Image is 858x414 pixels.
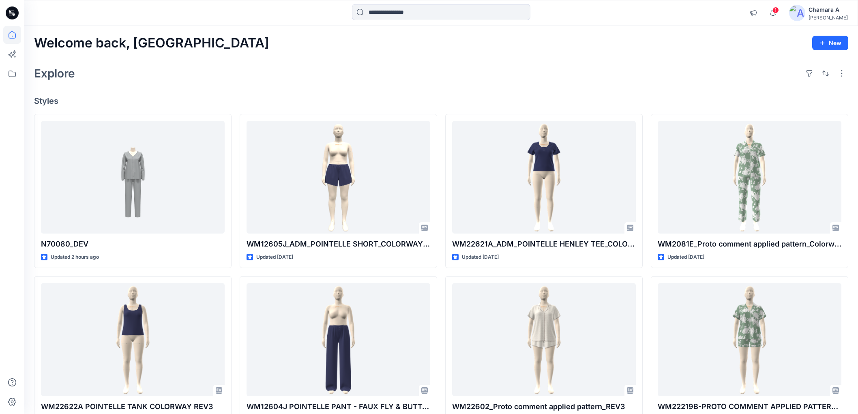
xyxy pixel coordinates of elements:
p: N70080_DEV [41,238,225,250]
div: [PERSON_NAME] [809,15,848,21]
button: New [812,36,848,50]
p: Updated [DATE] [462,253,499,262]
a: WM12604J POINTELLE PANT - FAUX FLY & BUTTONS + PICOT_COLORWAY _REV2 [247,283,430,396]
p: WM22621A_ADM_POINTELLE HENLEY TEE_COLORWAY_REV5L [452,238,636,250]
p: WM22219B-PROTO COMMENT APPLIED PATTERN_COLORWAY_REV11 [658,401,841,412]
a: WM2081E_Proto comment applied pattern_Colorway_REV11 [658,121,841,234]
h4: Styles [34,96,848,106]
a: WM12605J_ADM_POINTELLE SHORT_COLORWAY_REV5 [247,121,430,234]
p: WM12605J_ADM_POINTELLE SHORT_COLORWAY_REV5 [247,238,430,250]
img: avatar [789,5,805,21]
a: WM22622A POINTELLE TANK COLORWAY REV3 [41,283,225,396]
h2: Explore [34,67,75,80]
p: Updated [DATE] [256,253,293,262]
p: WM22622A POINTELLE TANK COLORWAY REV3 [41,401,225,412]
a: WM22621A_ADM_POINTELLE HENLEY TEE_COLORWAY_REV5L [452,121,636,234]
p: WM22602_Proto comment applied pattern_REV3 [452,401,636,412]
a: N70080_DEV [41,121,225,234]
a: WM22602_Proto comment applied pattern_REV3 [452,283,636,396]
h2: Welcome back, [GEOGRAPHIC_DATA] [34,36,269,51]
p: Updated [DATE] [667,253,704,262]
span: 1 [772,7,779,13]
a: WM22219B-PROTO COMMENT APPLIED PATTERN_COLORWAY_REV11 [658,283,841,396]
p: WM2081E_Proto comment applied pattern_Colorway_REV11 [658,238,841,250]
div: Chamara A [809,5,848,15]
p: Updated 2 hours ago [51,253,99,262]
p: WM12604J POINTELLE PANT - FAUX FLY & BUTTONS + PICOT_COLORWAY _REV2 [247,401,430,412]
